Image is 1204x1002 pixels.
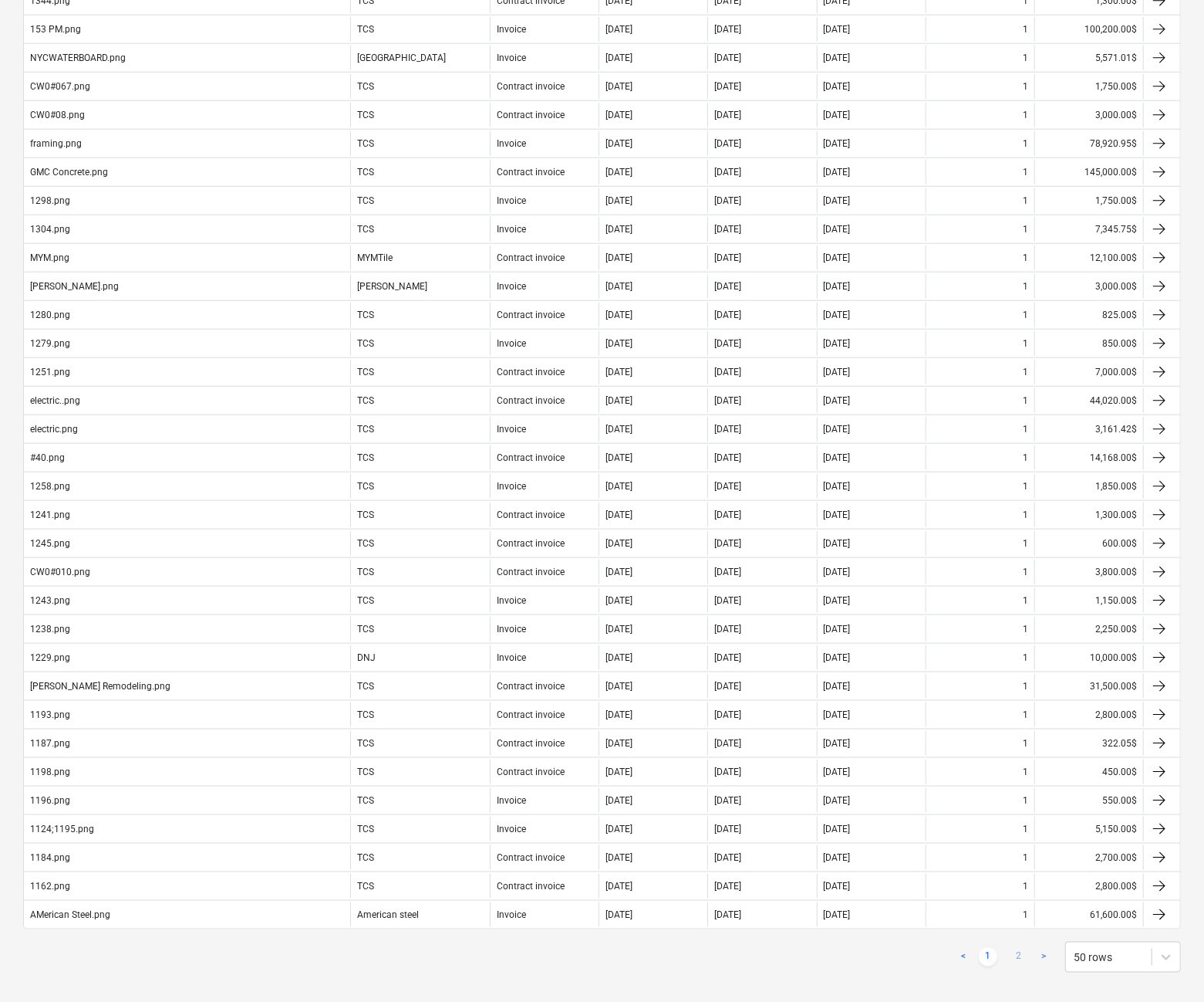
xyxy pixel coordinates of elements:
div: TCS [357,395,374,406]
div: 550.00$ [1034,788,1143,813]
div: TCS [357,338,374,349]
div: [DATE] [824,52,851,63]
div: Invoice [497,652,526,663]
div: 1279.png [30,338,70,349]
div: [DATE] [605,881,632,892]
div: [DATE] [605,909,632,920]
div: 1 [1023,567,1028,577]
div: [DATE] [824,538,851,549]
div: [DATE] [605,310,632,320]
div: 44,020.00$ [1034,388,1143,413]
div: Invoice [497,909,526,920]
div: 1 [1023,24,1028,35]
div: 1 [1023,252,1028,263]
div: TCS [357,795,374,806]
div: 2,800.00$ [1034,874,1143,899]
div: [DATE] [605,681,632,692]
div: [DATE] [824,795,851,806]
div: 100,200.00$ [1034,17,1143,42]
div: [DATE] [605,652,632,663]
div: Invoice [497,281,526,292]
div: 1280.png [30,310,70,320]
div: [DATE] [605,595,632,606]
div: TCS [357,24,374,35]
div: [DATE] [824,338,851,349]
div: [DATE] [824,138,851,149]
div: 1 [1023,767,1028,777]
div: 1304.png [30,224,70,235]
div: 7,000.00$ [1034,360,1143,384]
div: 1 [1023,681,1028,692]
div: 1124;1195.png [30,824,94,834]
div: [DATE] [605,538,632,549]
div: [DATE] [824,310,851,320]
div: 3,000.00$ [1034,274,1143,299]
div: 12,100.00$ [1034,245,1143,270]
div: TCS [357,738,374,749]
div: [DATE] [605,624,632,635]
div: 1243.png [30,595,70,606]
div: [DATE] [605,367,632,377]
div: NYCWATERBOARD.png [30,52,126,63]
a: Previous page [954,948,973,966]
div: electric.png [30,424,78,435]
div: 1 [1023,310,1028,320]
div: [DATE] [714,195,741,206]
div: MYMTile [357,252,393,263]
div: 1 [1023,338,1028,349]
div: [DATE] [605,195,632,206]
div: [DATE] [714,424,741,435]
div: [DATE] [714,110,741,120]
div: Contract invoice [497,81,565,92]
div: TCS [357,224,374,235]
div: Invoice [497,24,526,35]
div: 1 [1023,424,1028,435]
div: [DATE] [824,909,851,920]
div: [DATE] [824,224,851,235]
div: TCS [357,681,374,692]
div: [DATE] [714,567,741,577]
div: [DATE] [714,738,741,749]
div: [DATE] [824,481,851,492]
div: 1238.png [30,624,70,635]
div: [DATE] [605,709,632,720]
div: Invoice [497,795,526,806]
div: GMC Concrete.png [30,167,108,178]
div: [DATE] [605,824,632,834]
a: Next page [1034,948,1053,966]
div: [PERSON_NAME] [357,281,427,292]
div: Contract invoice [497,252,565,263]
div: Invoice [497,424,526,435]
div: [DATE] [714,652,741,663]
div: [DATE] [714,881,741,892]
div: [DATE] [605,567,632,577]
div: [GEOGRAPHIC_DATA] [357,52,446,63]
div: [DATE] [714,481,741,492]
div: [DATE] [714,852,741,863]
div: TCS [357,538,374,549]
div: [DATE] [605,424,632,435]
div: Contract invoice [497,310,565,320]
div: 1 [1023,481,1028,492]
div: 3,161.42$ [1034,417,1143,442]
div: [DATE] [714,338,741,349]
div: 1,850.00$ [1034,474,1143,499]
div: 10,000.00$ [1034,645,1143,670]
div: 1245.png [30,538,70,549]
div: 1 [1023,281,1028,292]
div: [DATE] [824,424,851,435]
div: [DATE] [714,281,741,292]
div: Invoice [497,824,526,834]
div: [DATE] [605,252,632,263]
div: [DATE] [605,281,632,292]
div: 153 PM.png [30,24,81,35]
div: [DATE] [714,709,741,720]
div: [DATE] [824,167,851,178]
div: 5,571.01$ [1034,46,1143,70]
div: [DATE] [714,624,741,635]
div: [DATE] [824,367,851,377]
div: Invoice [497,224,526,235]
div: 1 [1023,509,1028,520]
div: [DATE] [714,167,741,178]
div: [DATE] [714,252,741,263]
